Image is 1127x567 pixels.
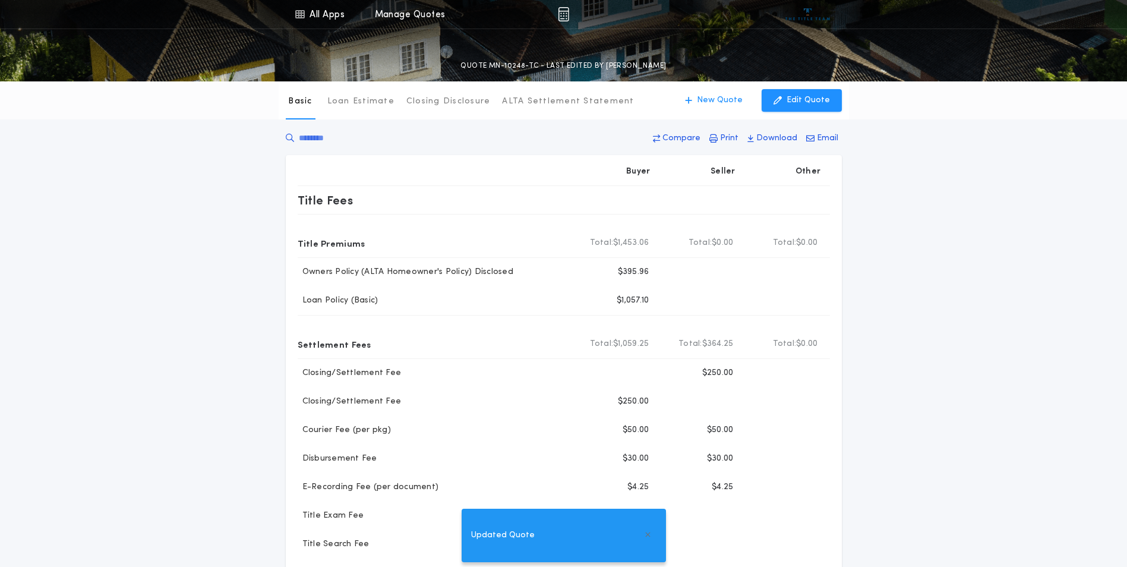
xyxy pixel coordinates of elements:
p: $1,057.10 [617,295,649,307]
p: $30.00 [623,453,649,465]
span: $364.25 [702,338,734,350]
p: Courier Fee (per pkg) [298,424,391,436]
p: Settlement Fees [298,335,371,354]
p: Seller [711,166,735,178]
img: img [558,7,569,21]
p: Title Premiums [298,234,365,253]
p: $395.96 [618,266,649,278]
b: Total: [590,338,614,350]
button: Print [706,128,742,149]
p: QUOTE MN-10248-TC - LAST EDITED BY [PERSON_NAME] [460,60,666,72]
p: $30.00 [707,453,734,465]
p: Loan Policy (Basic) [298,295,378,307]
span: Updated Quote [471,529,535,542]
p: Edit Quote [787,94,830,106]
p: Compare [662,133,700,144]
p: New Quote [697,94,743,106]
p: $250.00 [702,367,734,379]
b: Total: [773,338,797,350]
b: Total: [590,237,614,249]
p: Download [756,133,797,144]
b: Total: [678,338,702,350]
p: $50.00 [623,424,649,436]
span: $0.00 [796,338,817,350]
p: Loan Estimate [327,96,394,108]
p: Closing/Settlement Fee [298,367,402,379]
span: $0.00 [796,237,817,249]
button: Email [803,128,842,149]
span: $1,059.25 [613,338,649,350]
p: Title Fees [298,191,353,210]
p: Closing/Settlement Fee [298,396,402,408]
button: Compare [649,128,704,149]
span: $0.00 [712,237,733,249]
span: $1,453.06 [613,237,649,249]
p: $4.25 [627,481,649,493]
button: New Quote [673,89,755,112]
p: Other [795,166,820,178]
p: Email [817,133,838,144]
b: Total: [689,237,712,249]
b: Total: [773,237,797,249]
p: Print [720,133,738,144]
p: Disbursement Fee [298,453,377,465]
p: $50.00 [707,424,734,436]
p: $4.25 [712,481,733,493]
p: $250.00 [618,396,649,408]
p: Buyer [626,166,650,178]
p: Closing Disclosure [406,96,491,108]
button: Edit Quote [762,89,842,112]
button: Download [744,128,801,149]
img: vs-icon [785,8,830,20]
p: Basic [288,96,312,108]
p: Owners Policy (ALTA Homeowner's Policy) Disclosed [298,266,513,278]
p: E-Recording Fee (per document) [298,481,439,493]
p: ALTA Settlement Statement [502,96,634,108]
